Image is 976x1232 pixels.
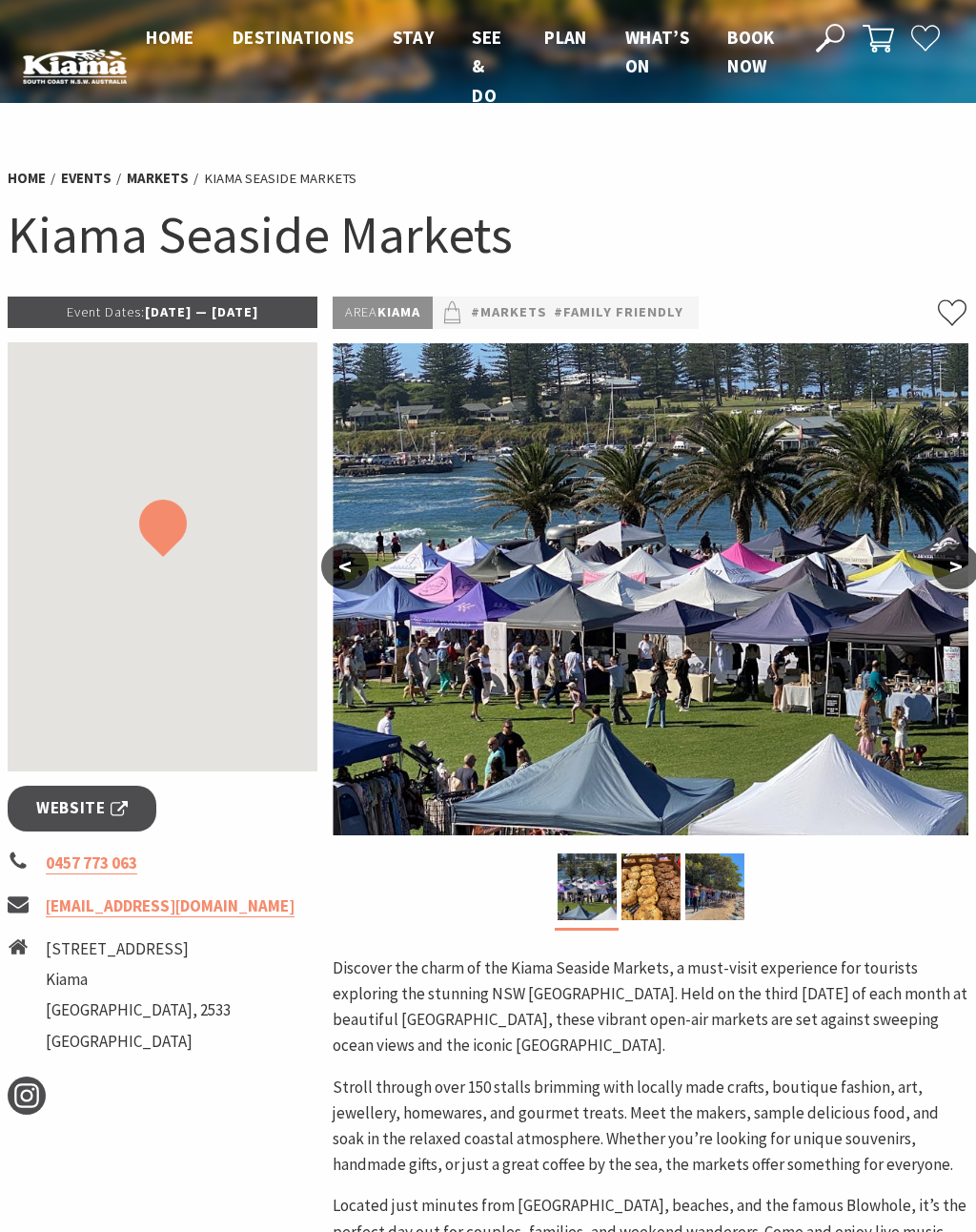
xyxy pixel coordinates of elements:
span: Area [345,303,377,320]
a: Website [8,786,156,831]
span: Website [36,795,128,821]
p: Discover the charm of the Kiama Seaside Markets, a must-visit experience for tourists exploring t... [333,955,968,1059]
li: Kiama Seaside Markets [204,167,356,190]
span: Stay [393,26,435,49]
img: Market ptoduce [621,853,681,920]
img: Kiama Logo [23,49,127,85]
span: Event Dates: [67,303,145,320]
a: Home [8,169,46,188]
p: Kiama [333,297,433,329]
span: Home [146,26,194,49]
button: < [321,544,369,589]
span: What’s On [625,26,689,77]
img: Kiama Seaside Market [333,343,968,835]
a: Markets [127,169,189,188]
span: See & Do [472,26,501,107]
img: market photo [685,853,744,920]
img: Kiama Seaside Market [558,853,617,920]
a: #Markets [471,301,547,324]
li: [GEOGRAPHIC_DATA], 2533 [46,997,231,1023]
a: #Family Friendly [554,301,683,324]
a: [EMAIL_ADDRESS][DOMAIN_NAME] [46,895,295,917]
span: Destinations [233,26,355,49]
p: [DATE] — [DATE] [8,297,317,328]
li: Kiama [46,967,231,993]
h1: Kiama Seaside Markets [8,200,968,268]
li: [STREET_ADDRESS] [46,936,231,962]
a: 0457 773 063 [46,852,137,874]
span: Book now [727,26,775,77]
a: Events [61,169,112,188]
nav: Main Menu [127,23,794,110]
p: Stroll through over 150 stalls brimming with locally made crafts, boutique fashion, art, jeweller... [333,1075,968,1179]
li: [GEOGRAPHIC_DATA] [46,1029,231,1055]
span: Plan [544,26,587,49]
